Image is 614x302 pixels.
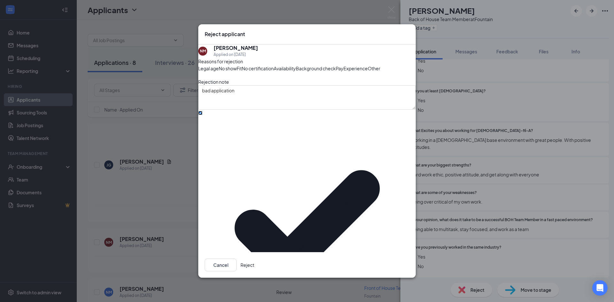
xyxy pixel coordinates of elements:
button: Cancel [205,259,237,271]
textarea: bad application [198,85,416,110]
span: Legal age [198,65,219,72]
span: No certification [242,65,274,72]
span: Rejection note [198,79,229,85]
div: Applied on [DATE] [214,51,258,58]
span: Fit [237,65,242,72]
span: Reasons for rejection [198,58,243,64]
div: NM [200,48,206,54]
span: No show [219,65,237,72]
h5: [PERSON_NAME] [214,44,258,51]
span: Background check [296,65,336,72]
span: Other [368,65,380,72]
span: Experience [343,65,368,72]
h3: Reject applicant [205,31,245,38]
div: Open Intercom Messenger [592,280,608,296]
button: Reject [240,259,254,271]
span: Availability [274,65,296,72]
span: Pay [336,65,343,72]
